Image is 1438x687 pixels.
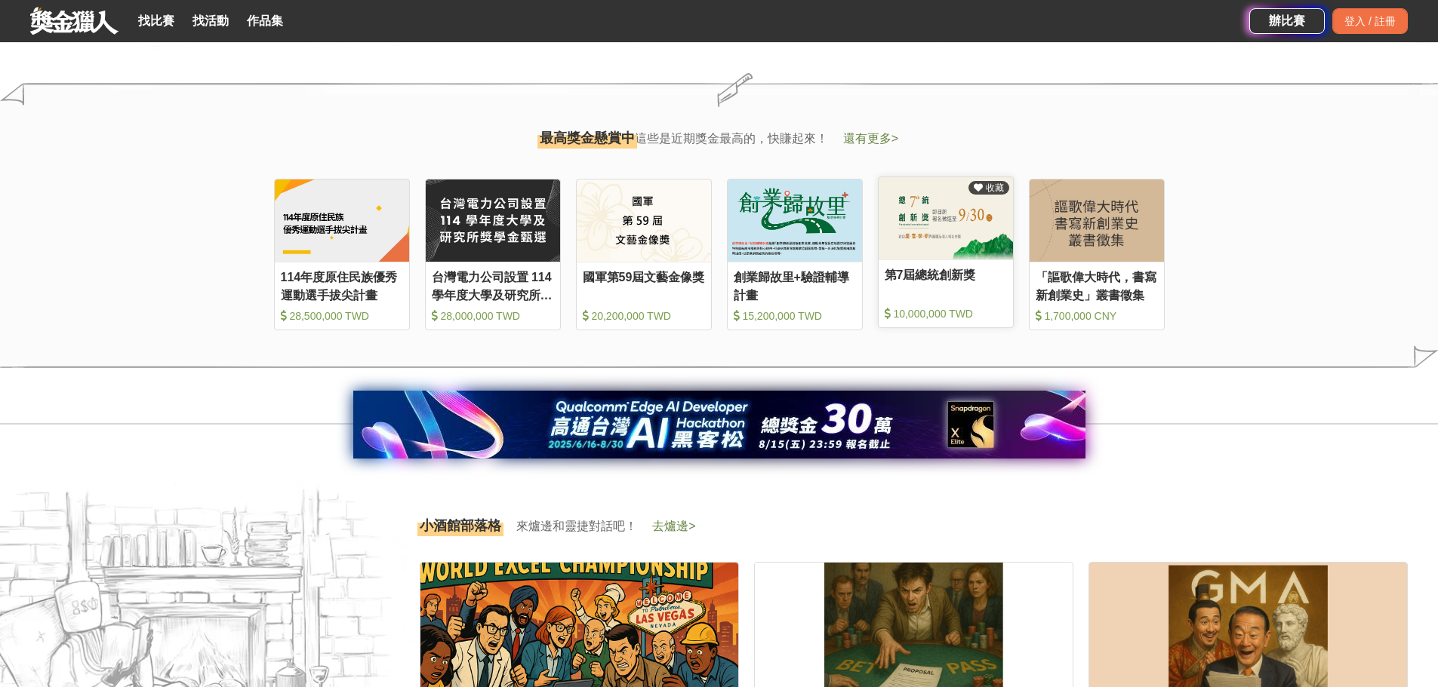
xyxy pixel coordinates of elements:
a: Cover Image 收藏第7屆總統創新獎 10,000,000 TWD [878,176,1014,329]
span: 來爐邊和靈捷對話吧！ [516,517,637,535]
span: 這些是近期獎金最高的，快賺起來！ [635,130,828,148]
img: 9c9f4556-3e0b-4f38-b52d-55261ee1e755.jpg [353,391,1085,459]
div: 10,000,000 TWD [885,306,1007,322]
span: 最高獎金懸賞中 [540,128,635,149]
a: Cover Image「謳歌偉大時代，書寫新創業史」叢書徵集 1,700,000 CNY [1029,179,1165,331]
div: 15,200,000 TWD [734,308,856,324]
div: 114年度原住民族優秀運動選手拔尖計畫 [281,268,403,302]
img: Cover Image [879,177,1013,260]
div: 28,500,000 TWD [281,308,403,324]
img: Cover Image [728,179,862,262]
a: Cover Image台灣電力公司設置 114 學年度大學及研究所獎學金甄選 28,000,000 TWD [425,179,561,331]
span: 還有更多 > [843,132,898,145]
div: 台灣電力公司設置 114 學年度大學及研究所獎學金甄選 [432,268,554,302]
div: 國軍第59屆文藝金像獎 [583,268,705,302]
img: Cover Image [426,179,560,262]
div: 登入 / 註冊 [1332,8,1408,34]
div: 第7屆總統創新獎 [885,266,1007,300]
span: 收藏 [983,182,1003,193]
a: Cover Image創業歸故里+驗證輔導計畫 15,200,000 TWD [727,179,863,331]
img: Cover Image [275,179,409,262]
a: Cover Image114年度原住民族優秀運動選手拔尖計畫 28,500,000 TWD [274,179,410,331]
a: 去爐邊> [652,520,695,532]
a: 找比賽 [132,11,180,32]
div: 28,000,000 TWD [432,308,554,324]
img: Cover Image [577,179,711,262]
img: Cover Image [1030,179,1164,262]
div: 20,200,000 TWD [583,308,705,324]
a: 辦比賽 [1249,8,1325,34]
div: 創業歸故里+驗證輔導計畫 [734,268,856,302]
a: 找活動 [186,11,235,32]
div: 1,700,000 CNY [1036,308,1158,324]
a: 作品集 [241,11,289,32]
a: 還有更多> [843,132,898,145]
span: 去爐邊 > [652,520,695,532]
div: 「謳歌偉大時代，書寫新創業史」叢書徵集 [1036,268,1158,302]
span: 小酒館部落格 [420,516,501,536]
a: Cover Image國軍第59屆文藝金像獎 20,200,000 TWD [576,179,712,331]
